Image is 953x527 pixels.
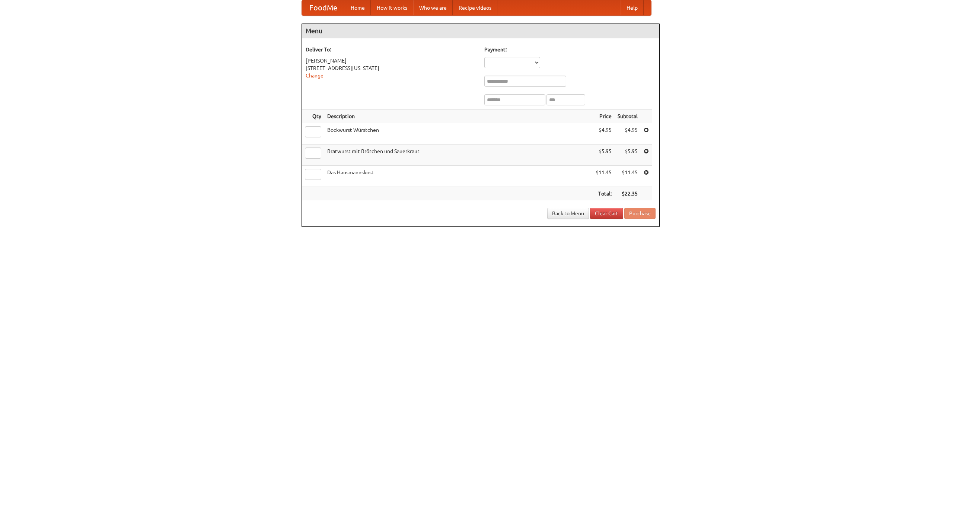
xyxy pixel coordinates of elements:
[371,0,413,15] a: How it works
[324,109,593,123] th: Description
[590,208,623,219] a: Clear Cart
[615,187,641,201] th: $22.35
[615,166,641,187] td: $11.45
[306,46,477,53] h5: Deliver To:
[593,187,615,201] th: Total:
[624,208,656,219] button: Purchase
[593,109,615,123] th: Price
[324,123,593,145] td: Bockwurst Würstchen
[302,109,324,123] th: Qty
[621,0,644,15] a: Help
[484,46,656,53] h5: Payment:
[306,64,477,72] div: [STREET_ADDRESS][US_STATE]
[593,145,615,166] td: $5.95
[302,0,345,15] a: FoodMe
[547,208,589,219] a: Back to Menu
[593,166,615,187] td: $11.45
[615,109,641,123] th: Subtotal
[302,23,659,38] h4: Menu
[306,73,323,79] a: Change
[306,57,477,64] div: [PERSON_NAME]
[413,0,453,15] a: Who we are
[345,0,371,15] a: Home
[453,0,497,15] a: Recipe videos
[615,145,641,166] td: $5.95
[615,123,641,145] td: $4.95
[593,123,615,145] td: $4.95
[324,166,593,187] td: Das Hausmannskost
[324,145,593,166] td: Bratwurst mit Brötchen und Sauerkraut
